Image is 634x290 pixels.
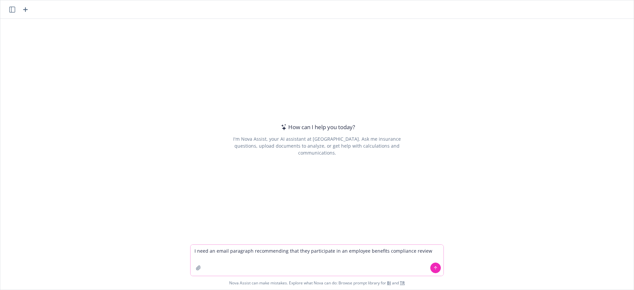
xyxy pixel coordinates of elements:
[400,280,405,286] a: TR
[3,276,631,290] span: Nova Assist can make mistakes. Explore what Nova can do: Browse prompt library for and
[191,245,443,276] textarea: I need an email paragraph recommending that they participate in an employee benefits compliance r...
[224,135,410,156] div: I'm Nova Assist, your AI assistant at [GEOGRAPHIC_DATA]. Ask me insurance questions, upload docum...
[279,123,355,131] div: How can I help you today?
[387,280,391,286] a: BI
